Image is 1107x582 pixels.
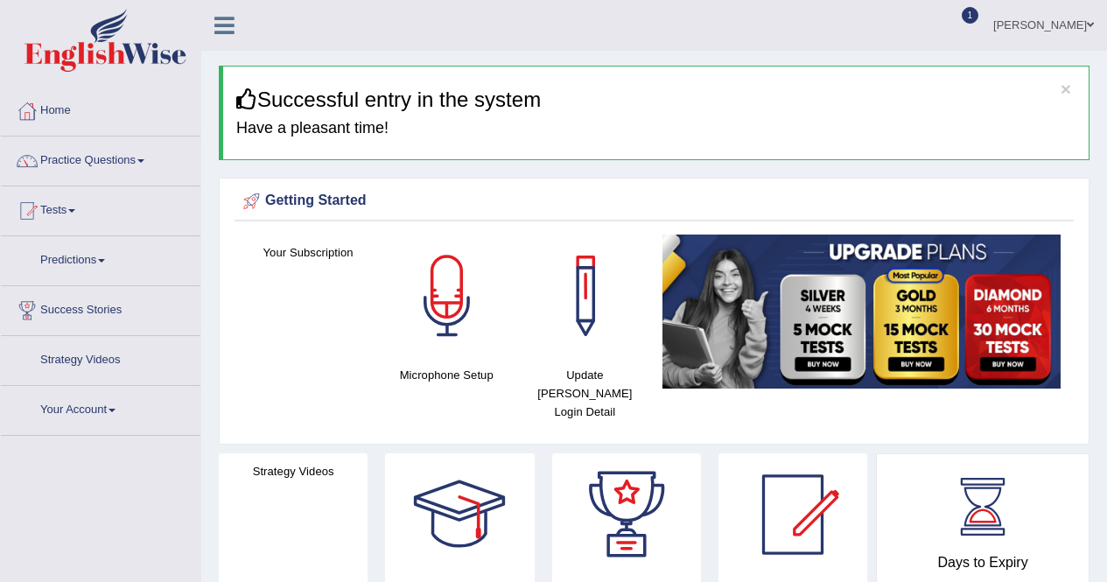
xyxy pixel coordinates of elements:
a: Home [1,87,200,130]
h4: Update [PERSON_NAME] Login Detail [524,366,645,421]
span: 1 [962,7,979,24]
h4: Your Subscription [248,243,368,262]
a: Strategy Videos [1,336,200,380]
h4: Microphone Setup [386,366,507,384]
div: Getting Started [239,188,1069,214]
h4: Have a pleasant time! [236,120,1075,137]
a: Success Stories [1,286,200,330]
h3: Successful entry in the system [236,88,1075,111]
img: small5.jpg [662,235,1061,389]
a: Predictions [1,236,200,280]
button: × [1061,80,1071,98]
a: Practice Questions [1,137,200,180]
h4: Strategy Videos [219,462,368,480]
h4: Days to Expiry [896,555,1069,571]
a: Tests [1,186,200,230]
a: Your Account [1,386,200,430]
